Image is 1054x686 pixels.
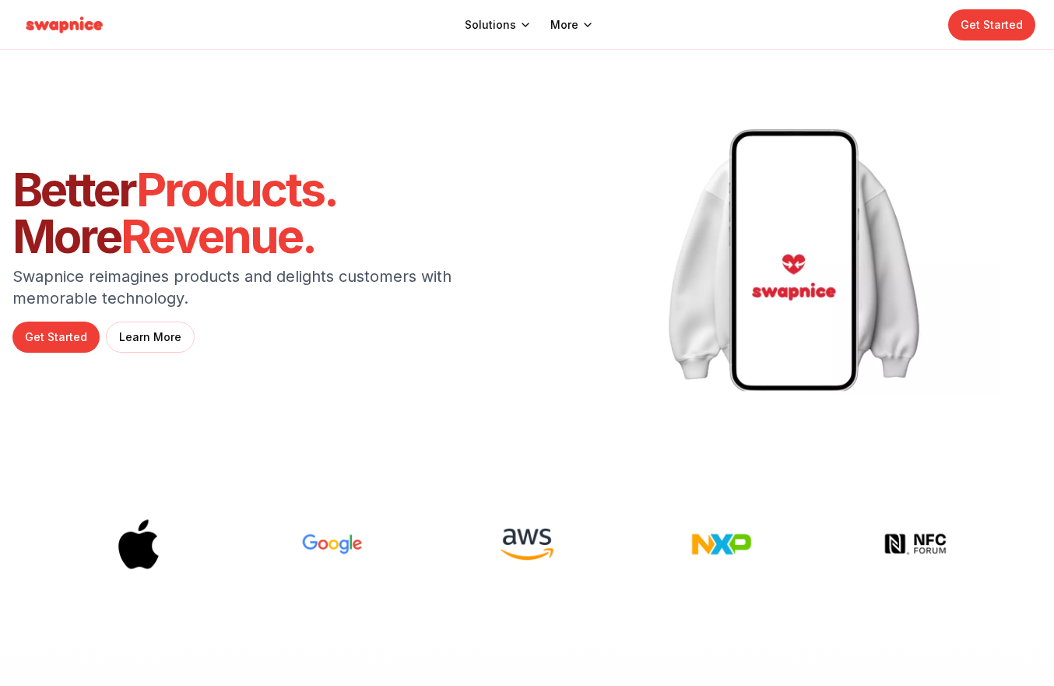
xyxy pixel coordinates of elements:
[659,507,784,582] img: NXP
[588,125,1000,395] img: Teddy Smart Plush Toy
[550,17,594,33] button: More
[121,208,315,264] span: Revenue.
[76,507,201,582] img: Apple
[12,166,508,259] h1: Better More
[948,9,1035,40] a: Get Started
[12,322,100,353] a: Get Started
[465,17,532,33] button: Solutions
[19,12,110,37] img: Swapnice Logo
[12,266,480,309] p: Swapnice reimagines products and delights customers with memorable technology.
[465,507,589,582] img: AWS
[106,322,195,353] a: Learn More
[136,161,337,217] span: Products.
[270,507,395,582] img: Google for Startups
[853,507,978,582] img: NFC Forum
